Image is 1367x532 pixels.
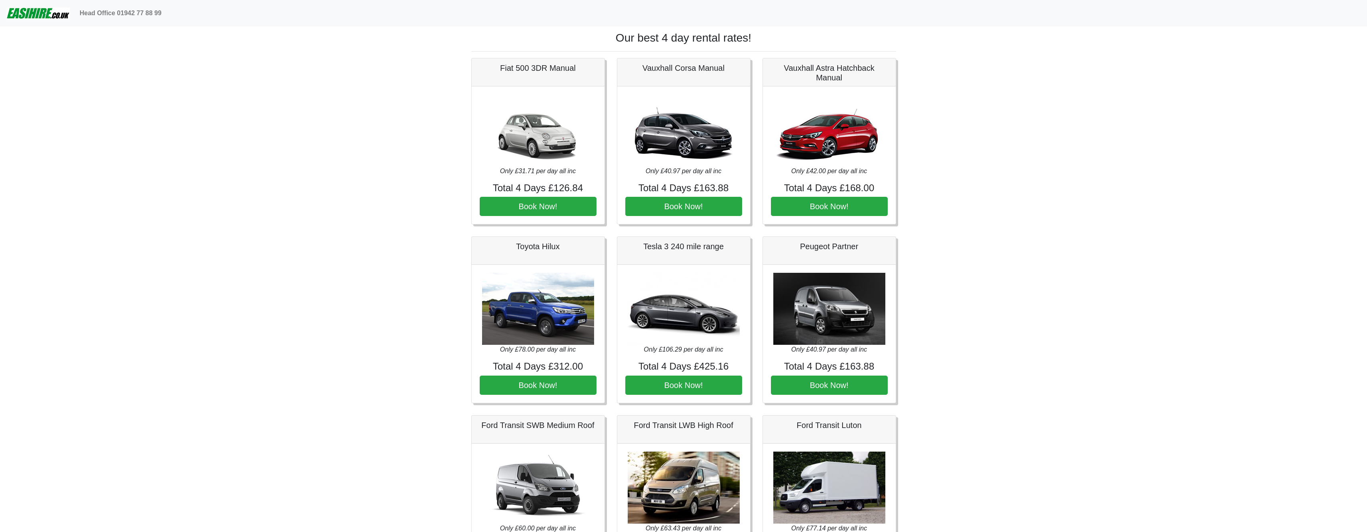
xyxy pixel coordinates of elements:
h4: Total 4 Days £126.84 [480,182,596,194]
img: Ford Transit Luton [773,452,885,524]
h5: Ford Transit Luton [771,420,888,430]
button: Book Now! [625,197,742,216]
h5: Tesla 3 240 mile range [625,242,742,251]
img: Peugeot Partner [773,273,885,345]
img: Vauxhall Corsa Manual [628,94,740,166]
img: easihire_logo_small.png [6,5,70,21]
i: Only £60.00 per day all inc [500,525,576,532]
button: Book Now! [480,197,596,216]
img: Ford Transit SWB Medium Roof [482,452,594,524]
h4: Total 4 Days £425.16 [625,361,742,372]
b: Head Office 01942 77 88 99 [80,10,162,16]
button: Book Now! [771,376,888,395]
h4: Total 4 Days £163.88 [625,182,742,194]
i: Only £42.00 per day all inc [791,168,867,174]
h5: Fiat 500 3DR Manual [480,63,596,73]
h4: Total 4 Days £168.00 [771,182,888,194]
h5: Ford Transit LWB High Roof [625,420,742,430]
h5: Vauxhall Corsa Manual [625,63,742,73]
h1: Our best 4 day rental rates! [471,31,896,45]
h4: Total 4 Days £163.88 [771,361,888,372]
h5: Peugeot Partner [771,242,888,251]
i: Only £106.29 per day all inc [644,346,723,353]
img: Toyota Hilux [482,273,594,345]
button: Book Now! [625,376,742,395]
h5: Toyota Hilux [480,242,596,251]
img: Vauxhall Astra Hatchback Manual [773,94,885,166]
button: Book Now! [480,376,596,395]
h5: Vauxhall Astra Hatchback Manual [771,63,888,82]
i: Only £77.14 per day all inc [791,525,867,532]
a: Head Office 01942 77 88 99 [76,5,165,21]
i: Only £40.97 per day all inc [791,346,867,353]
i: Only £40.97 per day all inc [646,168,721,174]
h5: Ford Transit SWB Medium Roof [480,420,596,430]
img: Ford Transit LWB High Roof [628,452,740,524]
img: Fiat 500 3DR Manual [482,94,594,166]
i: Only £78.00 per day all inc [500,346,576,353]
i: Only £31.71 per day all inc [500,168,576,174]
h4: Total 4 Days £312.00 [480,361,596,372]
i: Only £63.43 per day all inc [646,525,721,532]
img: Tesla 3 240 mile range [628,273,740,345]
button: Book Now! [771,197,888,216]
